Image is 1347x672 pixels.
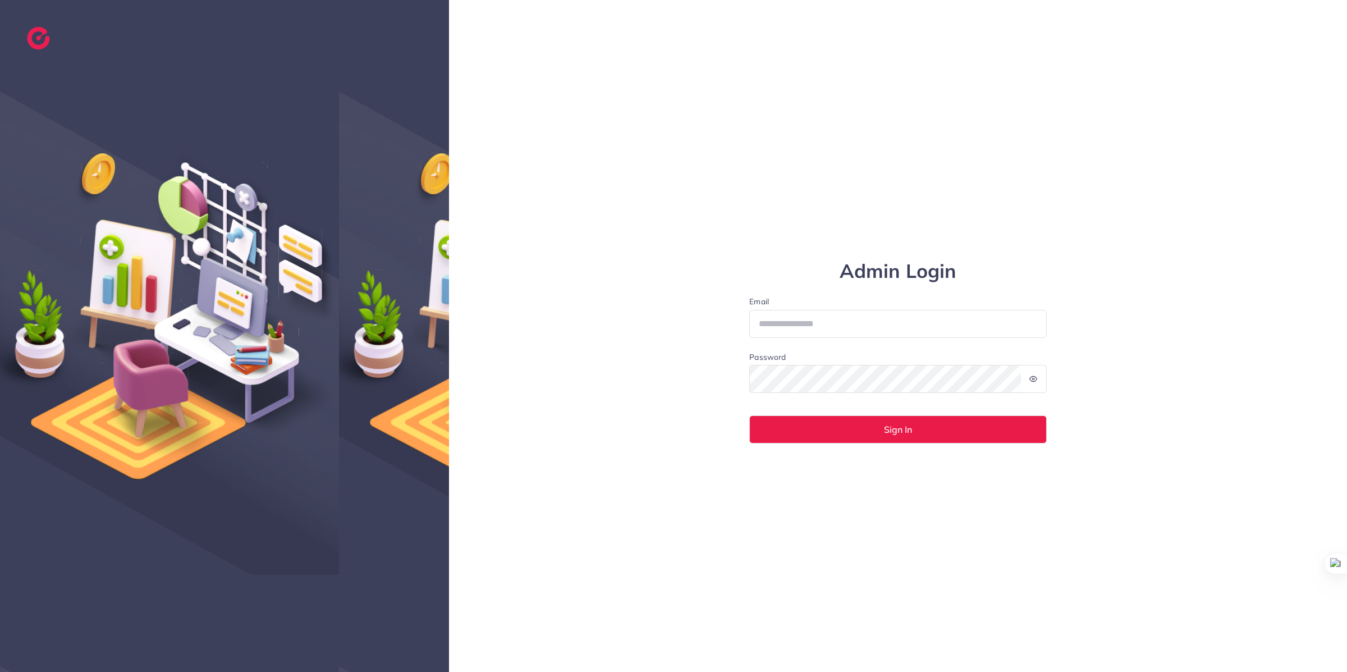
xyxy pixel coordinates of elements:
label: Email [749,296,1047,307]
button: Sign In [749,415,1047,444]
img: logo [27,27,50,49]
span: Sign In [884,425,912,434]
label: Password [749,351,786,363]
h1: Admin Login [749,260,1047,283]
